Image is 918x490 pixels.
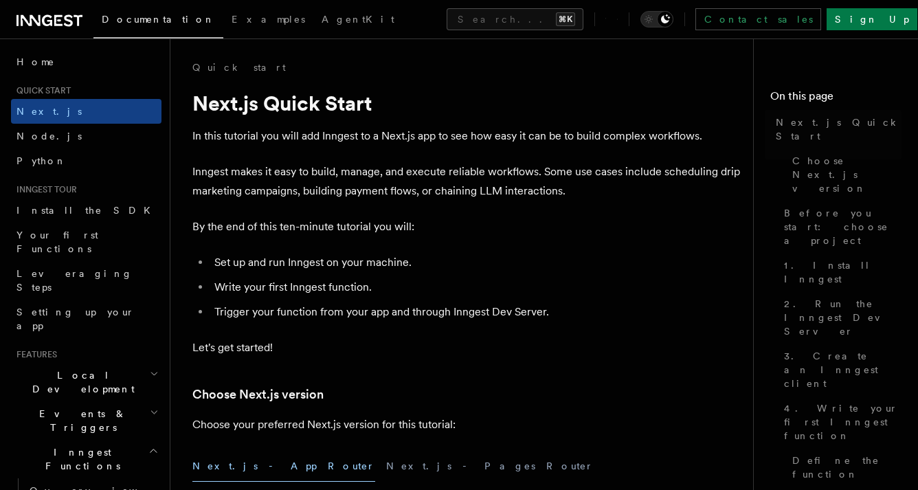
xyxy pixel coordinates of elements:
span: Features [11,349,57,360]
a: Define the function [787,448,902,487]
a: Documentation [93,4,223,38]
button: Local Development [11,363,161,401]
button: Next.js - App Router [192,451,375,482]
span: Next.js Quick Start [776,115,902,143]
p: Choose your preferred Next.js version for this tutorial: [192,415,742,434]
span: Choose Next.js version [792,154,902,195]
span: Define the function [792,454,902,481]
button: Events & Triggers [11,401,161,440]
a: Quick start [192,60,286,74]
span: Node.js [16,131,82,142]
button: Search...⌘K [447,8,583,30]
a: Sign Up [827,8,917,30]
span: Inngest tour [11,184,77,195]
button: Inngest Functions [11,440,161,478]
a: Next.js [11,99,161,124]
li: Set up and run Inngest on your machine. [210,253,742,272]
span: Python [16,155,67,166]
span: Next.js [16,106,82,117]
li: Trigger your function from your app and through Inngest Dev Server. [210,302,742,322]
a: Choose Next.js version [787,148,902,201]
a: Before you start: choose a project [779,201,902,253]
span: 4. Write your first Inngest function [784,401,902,443]
span: Install the SDK [16,205,159,216]
p: In this tutorial you will add Inngest to a Next.js app to see how easy it can be to build complex... [192,126,742,146]
a: Next.js Quick Start [770,110,902,148]
a: Install the SDK [11,198,161,223]
span: 3. Create an Inngest client [784,349,902,390]
p: Inngest makes it easy to build, manage, and execute reliable workflows. Some use cases include sc... [192,162,742,201]
a: 1. Install Inngest [779,253,902,291]
span: Home [16,55,55,69]
h4: On this page [770,88,902,110]
a: Home [11,49,161,74]
a: AgentKit [313,4,403,37]
span: Examples [232,14,305,25]
span: Your first Functions [16,230,98,254]
span: 2. Run the Inngest Dev Server [784,297,902,338]
li: Write your first Inngest function. [210,278,742,297]
a: Choose Next.js version [192,385,324,404]
a: Setting up your app [11,300,161,338]
a: Leveraging Steps [11,261,161,300]
span: Before you start: choose a project [784,206,902,247]
p: Let's get started! [192,338,742,357]
span: 1. Install Inngest [784,258,902,286]
span: Local Development [11,368,150,396]
span: Documentation [102,14,215,25]
a: Examples [223,4,313,37]
a: Your first Functions [11,223,161,261]
span: Leveraging Steps [16,268,133,293]
span: Quick start [11,85,71,96]
h1: Next.js Quick Start [192,91,742,115]
a: Node.js [11,124,161,148]
a: Contact sales [695,8,821,30]
span: AgentKit [322,14,394,25]
button: Next.js - Pages Router [386,451,594,482]
p: By the end of this ten-minute tutorial you will: [192,217,742,236]
span: Inngest Functions [11,445,148,473]
button: Toggle dark mode [640,11,673,27]
span: Events & Triggers [11,407,150,434]
kbd: ⌘K [556,12,575,26]
span: Setting up your app [16,307,135,331]
a: Python [11,148,161,173]
a: 3. Create an Inngest client [779,344,902,396]
a: 2. Run the Inngest Dev Server [779,291,902,344]
a: 4. Write your first Inngest function [779,396,902,448]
